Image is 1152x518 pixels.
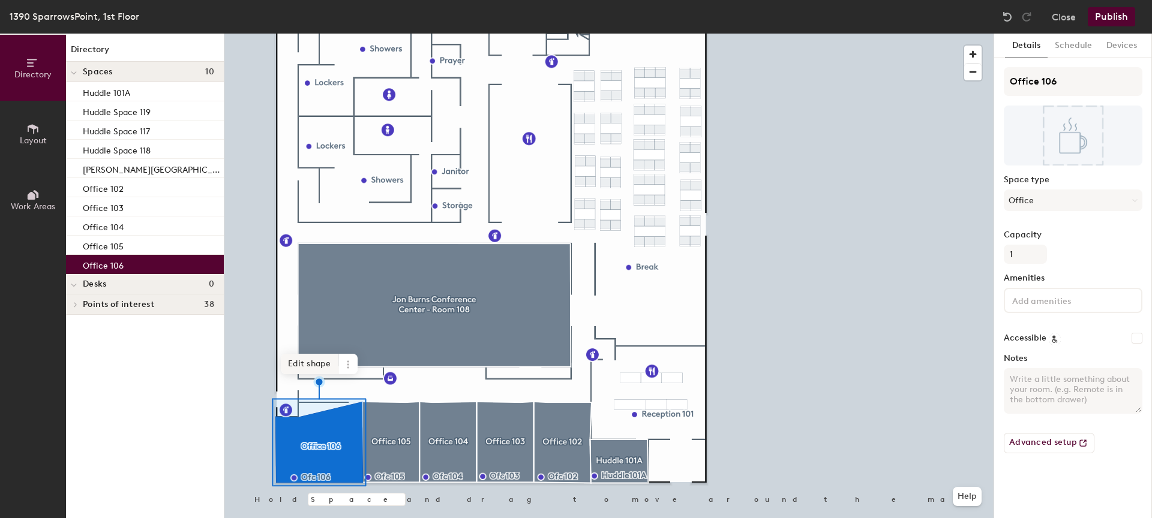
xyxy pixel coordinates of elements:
h1: Directory [66,43,224,62]
div: 1390 SparrowsPoint, 1st Floor [10,9,139,24]
p: Office 103 [83,200,124,213]
label: Space type [1004,175,1142,185]
button: Details [1005,34,1048,58]
img: Undo [1001,11,1013,23]
span: Points of interest [83,300,154,309]
button: Publish [1088,7,1135,26]
button: Devices [1099,34,1144,58]
button: Advanced setup [1004,433,1094,453]
button: Office [1004,189,1142,211]
span: Desks [83,279,106,289]
button: Close [1052,7,1076,26]
span: Work Areas [11,201,55,212]
img: Redo [1021,11,1033,23]
button: Schedule [1048,34,1099,58]
label: Notes [1004,354,1142,363]
span: Layout [20,135,47,146]
span: Edit shape [281,354,338,374]
input: Add amenities [1010,293,1118,307]
img: The space named Office 106 [1004,106,1142,165]
p: Huddle 101A [83,85,130,98]
p: Huddle Space 119 [83,104,151,118]
button: Help [953,487,982,506]
p: [PERSON_NAME][GEOGRAPHIC_DATA] - Room 108 [83,161,221,175]
span: 38 [204,300,214,309]
p: Huddle Space 118 [83,142,151,156]
label: Accessible [1004,333,1046,343]
label: Amenities [1004,273,1142,283]
span: Spaces [83,67,113,77]
p: Office 104 [83,219,124,233]
span: 10 [205,67,214,77]
span: Directory [14,70,52,80]
span: 0 [209,279,214,289]
p: Office 102 [83,180,124,194]
label: Capacity [1004,230,1142,240]
p: Office 105 [83,238,124,252]
p: Office 106 [83,257,124,271]
p: Huddle Space 117 [83,123,150,137]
